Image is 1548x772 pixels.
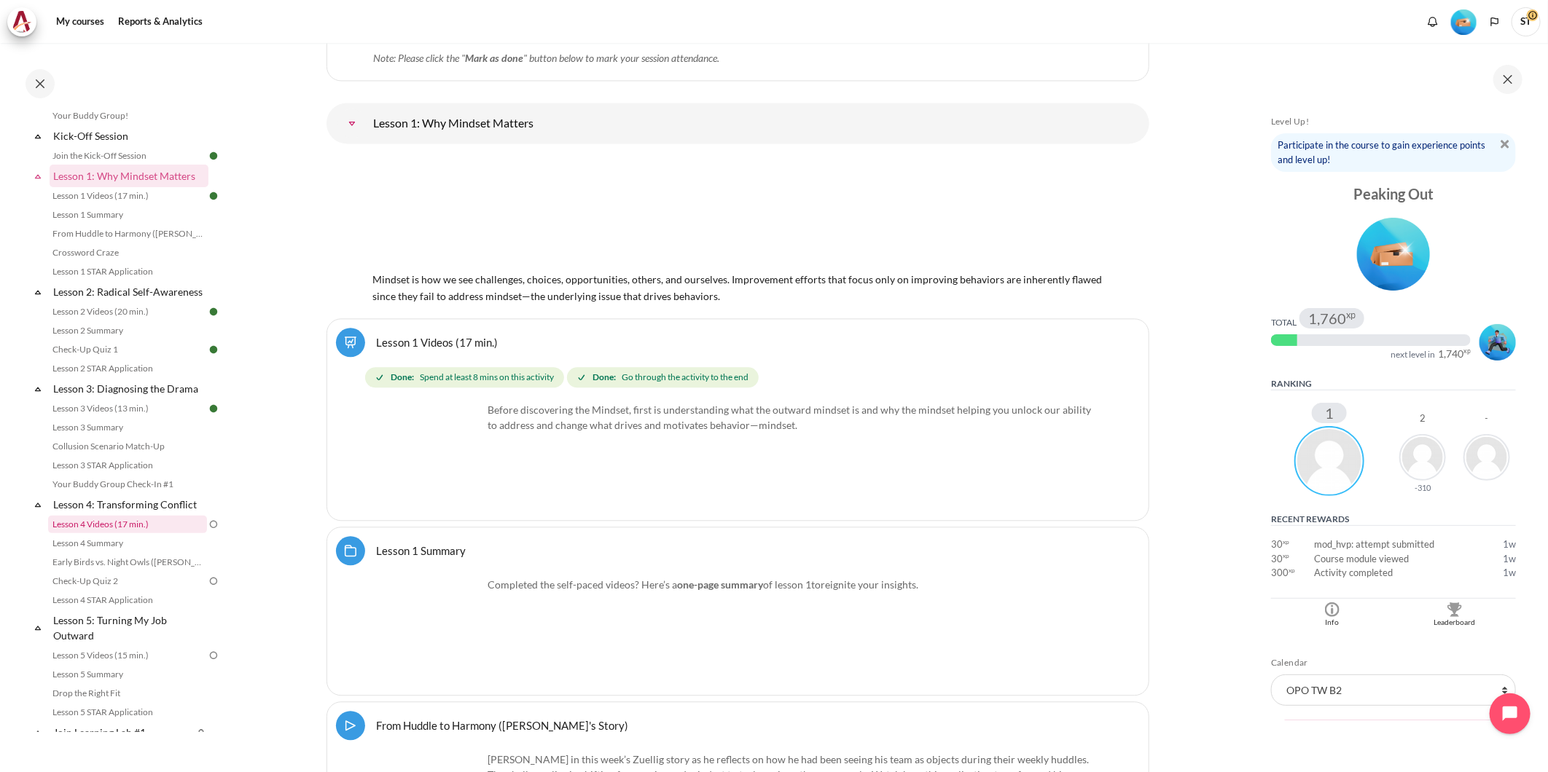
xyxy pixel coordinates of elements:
a: Lesson 1: Why Mindset Matters [337,109,367,138]
span: Mindset is how we see challenges, choices, opportunities, others, and ourselves. Improvement effo... [373,273,1103,302]
div: next level in [1391,349,1435,361]
a: Your Buddy Group Check-In #1 [48,476,207,493]
span: Spend at least 8 mins on this activity [420,371,554,384]
a: Early Birds vs. Night Owls ([PERSON_NAME]'s Story) [48,554,207,571]
span: Collapse [31,382,45,396]
span: Collapse [31,169,45,184]
a: From Huddle to Harmony ([PERSON_NAME]'s Story) [377,718,629,732]
div: Completion requirements for Lesson 1 Videos (17 min.) [365,364,1117,390]
a: Lesson 2 Summary [48,322,207,339]
span: 30 [1271,537,1283,552]
img: Cary Lin [1399,434,1446,481]
div: Show notification window with no new notifications [1422,11,1444,33]
a: Check-Up Quiz 2 [48,572,207,590]
span: Collapse [31,621,45,635]
strong: one-page summary [678,578,764,591]
img: Done [207,343,220,356]
img: Level #2 [1357,218,1430,291]
a: Lesson 1 STAR Application [48,263,207,280]
a: User menu [1512,7,1541,36]
div: -310 [1415,484,1431,492]
a: Lesson 4: Transforming Conflict [51,495,207,514]
div: 1 [1312,403,1347,423]
strong: Mark as done [466,52,524,64]
span: xp [1463,349,1471,353]
td: mod_hvp: attempt submitted [1314,537,1488,552]
span: 1,740 [1438,349,1463,359]
span: 300 [1271,566,1289,580]
img: Steven Tseng [1294,426,1364,496]
td: Thursday, 25 September 2025, 10:14 AM [1488,537,1516,552]
a: Reports & Analytics [113,7,208,36]
a: Lesson 3 STAR Application [48,457,207,474]
span: xp [1283,554,1289,558]
a: My courses [51,7,109,36]
p: Completed the self-paced videos? Here’s a of lesson 1 reignite your insights. [374,577,1102,592]
a: Lesson 5: Turning My Job Outward [51,610,207,645]
a: Collusion Scenario Match-Up [48,438,207,455]
a: Check-Up Quiz 1 [48,341,207,358]
a: Lesson 1 Summary [377,543,466,557]
a: Kick-Off Session [51,126,207,146]
span: Collapse [31,129,45,143]
img: Done [207,402,220,415]
span: Go through the activity to the end [622,371,748,384]
div: Info [1275,617,1390,629]
div: Level #3 [1479,322,1516,361]
div: - [1485,414,1489,423]
span: xp [1283,540,1289,544]
span: 1,760 [1308,311,1346,326]
a: Info [1271,599,1393,629]
a: Lesson 4 STAR Application [48,591,207,609]
td: Course module viewed [1314,552,1488,567]
a: Level #2 [1445,8,1482,35]
div: Peaking Out [1271,184,1516,204]
em: Note: Please click the " " button below to mark your session attendance. [374,52,720,64]
a: Lesson 5 STAR Application [48,704,207,721]
a: From Huddle to Harmony ([PERSON_NAME]'s Story) [48,225,207,243]
a: Leaderboard [1393,599,1516,629]
a: Lesson 1 Videos (17 min.) [48,187,207,205]
a: Lesson 1 Videos (17 min.) [377,335,499,349]
img: Done [207,189,220,202]
span: 30 [1271,552,1283,567]
div: Leaderboard [1397,617,1512,629]
a: Lesson 5 Summary [48,666,207,683]
span: xp [1346,312,1356,318]
a: Lesson 3 Summary [48,419,207,436]
strong: Done: [593,371,616,384]
h5: Calendar [1271,657,1516,669]
span: ST [1512,7,1541,36]
a: Lesson 4 Summary [48,535,207,552]
a: Lesson 5 Videos (15 min.) [48,647,207,664]
h5: Level Up! [1271,116,1516,127]
h5: Recent rewards [1271,513,1516,526]
img: Level #3 [1479,324,1516,361]
td: Thursday, 25 September 2025, 10:13 AM [1488,566,1516,580]
strong: Done: [391,371,414,384]
a: Lesson 2 Videos (20 min.) [48,303,207,320]
button: Languages [1484,11,1506,33]
img: fdf [374,402,483,511]
img: efr [374,577,483,686]
div: Level #2 [1451,8,1477,35]
img: Dismiss notice [1501,140,1509,149]
a: Drop the Right Fit [48,685,207,702]
div: 2 [1420,414,1426,423]
img: Level #2 [1451,9,1477,35]
a: Crossword Craze [48,244,207,261]
a: Join the Kick-Off Session [48,147,207,165]
button: New event [1271,720,1516,751]
span: xp [1289,569,1295,572]
div: 1,760 [1308,311,1356,326]
span: Collapse [31,285,45,299]
a: Join Learning Lab #1 [51,722,192,742]
a: Architeck Architeck [7,7,44,36]
a: Your Buddy Group! [48,107,207,125]
div: Level #2 [1271,213,1516,291]
a: Lesson 1 Summary [48,206,207,224]
img: To do [207,575,220,588]
span: to [812,578,821,591]
span: Collapse [31,497,45,512]
a: Lesson 2 STAR Application [48,360,207,377]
